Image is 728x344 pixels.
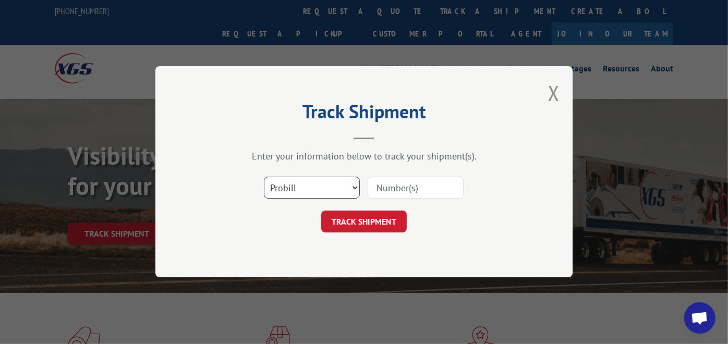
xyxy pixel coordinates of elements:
[208,104,520,124] h2: Track Shipment
[321,211,407,233] button: TRACK SHIPMENT
[684,302,715,334] div: Open chat
[548,79,560,107] button: Close modal
[368,177,464,199] input: Number(s)
[208,151,520,163] div: Enter your information below to track your shipment(s).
